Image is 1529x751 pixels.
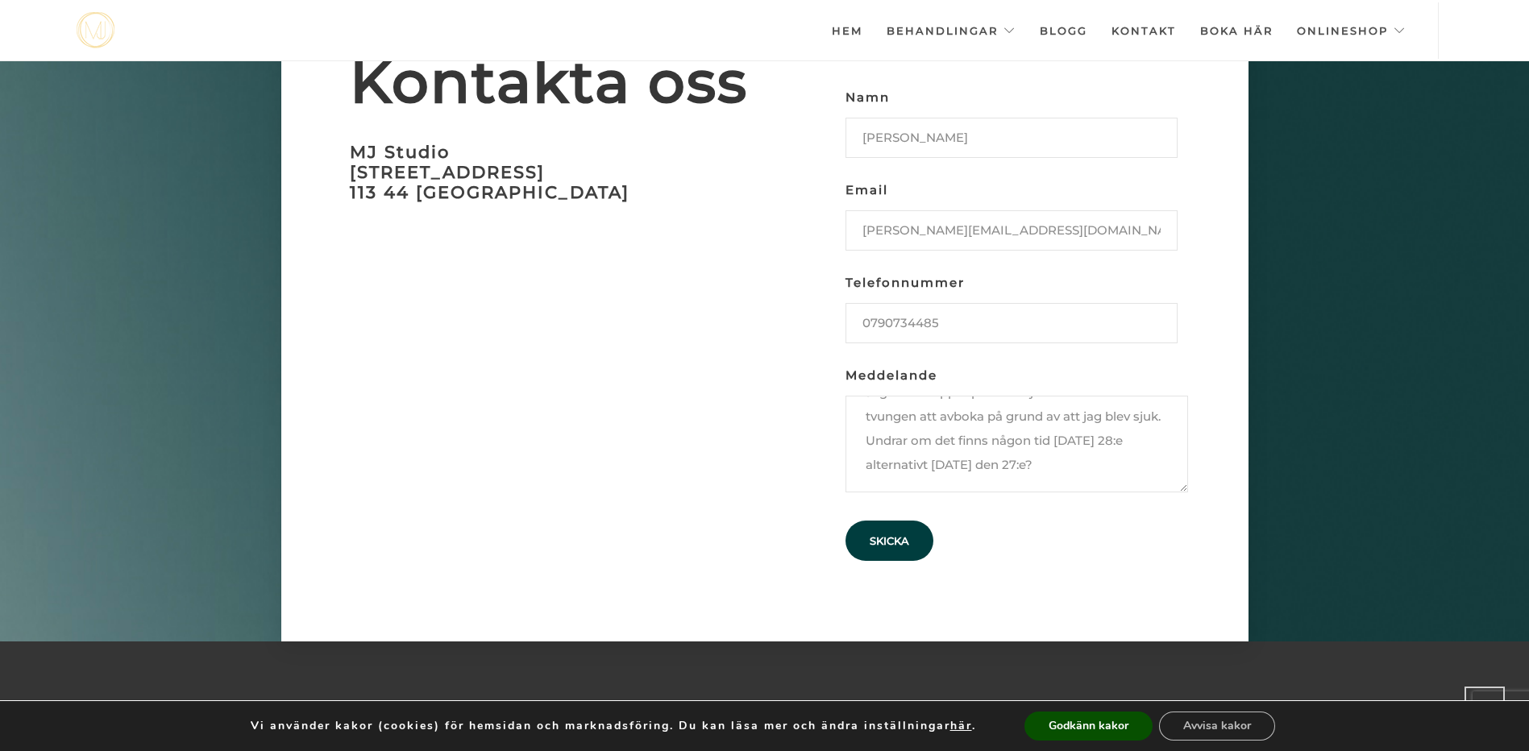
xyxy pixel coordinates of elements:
textarea: Meddelande [846,396,1188,492]
button: Godkänn kakor [1024,712,1153,741]
a: Behandlingar [887,2,1016,59]
button: Avvisa kakor [1159,712,1275,741]
span: Kontakta oss [350,53,765,110]
input: Email [846,210,1178,251]
button: här [950,719,972,733]
label: Telefonnummer [846,271,1178,359]
label: Meddelande [846,363,1188,508]
label: Email [846,178,1178,267]
label: Namn [846,85,1178,174]
a: Boka här [1200,2,1273,59]
a: Hem [832,2,862,59]
input: Namn [846,118,1178,158]
h3: MJ Studio [STREET_ADDRESS] 113 44 [GEOGRAPHIC_DATA] [350,142,765,202]
a: Kontakt [1111,2,1176,59]
a: mjstudio mjstudio mjstudio [77,12,114,48]
input: Telefonnummer [846,303,1178,343]
form: Kontaktformulär [846,85,1261,561]
p: Vi använder kakor (cookies) för hemsidan och marknadsföring. Du kan läsa mer och ändra inställnin... [251,719,976,733]
a: Blogg [1040,2,1087,59]
input: Skicka [846,521,933,561]
img: mjstudio [77,12,114,48]
a: Onlineshop [1297,2,1406,59]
